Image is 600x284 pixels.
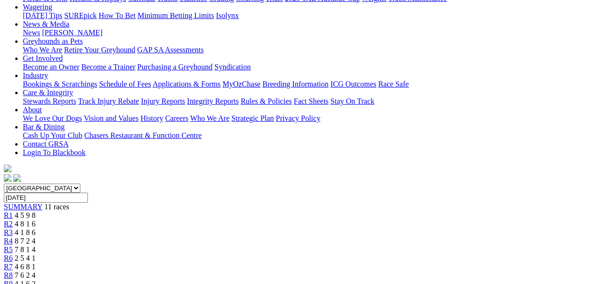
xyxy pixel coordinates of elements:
[23,54,63,62] a: Get Involved
[99,80,151,88] a: Schedule of Fees
[137,11,214,20] a: Minimum Betting Limits
[4,263,13,271] a: R7
[44,203,69,211] span: 11 races
[276,114,320,122] a: Privacy Policy
[23,37,83,45] a: Greyhounds as Pets
[330,80,376,88] a: ICG Outcomes
[15,271,36,279] span: 7 6 2 4
[23,46,596,54] div: Greyhounds as Pets
[99,11,136,20] a: How To Bet
[42,29,102,37] a: [PERSON_NAME]
[15,245,36,254] span: 7 8 1 4
[13,174,21,182] img: twitter.svg
[23,140,68,148] a: Contact GRSA
[84,131,202,139] a: Chasers Restaurant & Function Centre
[78,97,139,105] a: Track Injury Rebate
[23,131,596,140] div: Bar & Dining
[4,203,42,211] a: SUMMARY
[23,80,596,88] div: Industry
[378,80,408,88] a: Race Safe
[4,245,13,254] a: R5
[23,46,62,54] a: Who We Are
[23,97,596,106] div: Care & Integrity
[153,80,221,88] a: Applications & Forms
[23,63,596,71] div: Get Involved
[262,80,329,88] a: Breeding Information
[23,123,65,131] a: Bar & Dining
[15,228,36,236] span: 4 1 8 6
[4,174,11,182] img: facebook.svg
[190,114,230,122] a: Who We Are
[23,11,596,20] div: Wagering
[141,97,185,105] a: Injury Reports
[4,193,88,203] input: Select date
[64,11,97,20] a: SUREpick
[15,254,36,262] span: 2 5 4 1
[81,63,135,71] a: Become a Trainer
[23,29,40,37] a: News
[4,237,13,245] a: R4
[23,29,596,37] div: News & Media
[4,165,11,172] img: logo-grsa-white.png
[15,237,36,245] span: 8 7 2 4
[84,114,138,122] a: Vision and Values
[4,211,13,219] a: R1
[214,63,251,71] a: Syndication
[23,80,97,88] a: Bookings & Scratchings
[23,20,69,28] a: News & Media
[4,254,13,262] a: R6
[15,263,36,271] span: 4 6 8 1
[23,97,76,105] a: Stewards Reports
[64,46,135,54] a: Retire Your Greyhound
[15,220,36,228] span: 4 8 1 6
[4,228,13,236] a: R3
[23,131,82,139] a: Cash Up Your Club
[23,3,52,11] a: Wagering
[241,97,292,105] a: Rules & Policies
[330,97,374,105] a: Stay On Track
[23,148,86,157] a: Login To Blackbook
[137,63,213,71] a: Purchasing a Greyhound
[23,63,79,71] a: Become an Owner
[294,97,329,105] a: Fact Sheets
[187,97,239,105] a: Integrity Reports
[4,271,13,279] a: R8
[216,11,239,20] a: Isolynx
[23,11,62,20] a: [DATE] Tips
[23,88,73,97] a: Care & Integrity
[15,211,36,219] span: 4 5 9 8
[23,114,82,122] a: We Love Our Dogs
[23,71,48,79] a: Industry
[223,80,261,88] a: MyOzChase
[23,106,42,114] a: About
[23,114,596,123] div: About
[232,114,274,122] a: Strategic Plan
[4,220,13,228] a: R2
[165,114,188,122] a: Careers
[140,114,163,122] a: History
[137,46,204,54] a: GAP SA Assessments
